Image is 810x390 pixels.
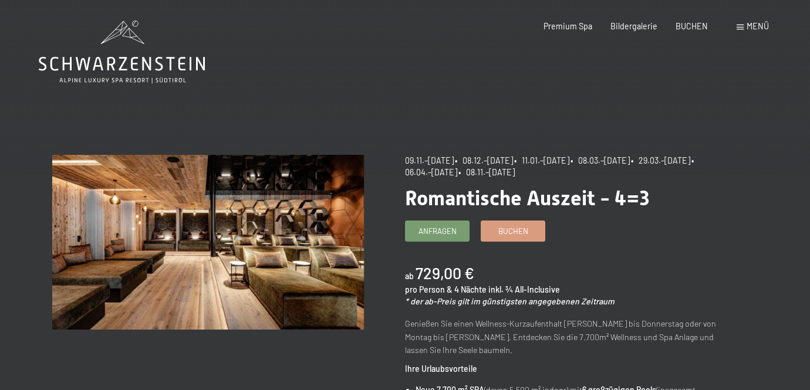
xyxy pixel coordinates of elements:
[419,226,457,236] span: Anfragen
[488,284,560,294] span: inkl. ¾ All-Inclusive
[747,21,769,31] span: Menü
[676,21,708,31] a: BUCHEN
[610,21,657,31] a: Bildergalerie
[52,155,363,330] img: Romantische Auszeit - 4=3
[514,155,569,165] span: • 11.01.–[DATE]
[455,155,513,165] span: • 08.12.–[DATE]
[405,186,650,210] span: Romantische Auszeit - 4=3
[405,284,453,294] span: pro Person &
[405,296,615,306] em: * der ab-Preis gilt im günstigsten angegebenen Zeitraum
[405,155,697,177] span: • 06.04.–[DATE]
[406,221,469,240] a: Anfragen
[405,155,454,165] span: 09.11.–[DATE]
[416,263,474,282] b: 729,00 €
[405,364,477,374] strong: Ihre Urlaubsvorteile
[405,271,414,281] span: ab
[454,284,487,294] span: 4 Nächte
[405,317,716,357] p: Genießen Sie einen Wellness-Kurzaufenthalt [PERSON_NAME] bis Donnerstag oder von Montag bis [PERS...
[481,221,545,240] a: Buchen
[498,226,528,236] span: Buchen
[458,167,515,177] span: • 08.11.–[DATE]
[631,155,690,165] span: • 29.03.–[DATE]
[544,21,592,31] a: Premium Spa
[571,155,630,165] span: • 08.03.–[DATE]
